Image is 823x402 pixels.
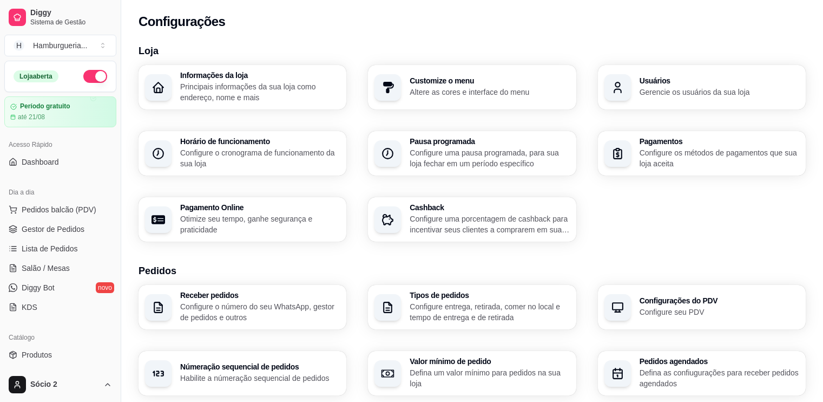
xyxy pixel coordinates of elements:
p: Gerencie os usuários da sua loja [640,87,799,98]
a: DiggySistema de Gestão [4,4,116,30]
a: Produtos [4,346,116,364]
button: Pedidos balcão (PDV) [4,201,116,218]
span: Diggy Bot [22,282,55,293]
button: Tipos de pedidosConfigure entrega, retirada, comer no local e tempo de entrega e de retirada [368,285,576,329]
p: Configure o cronograma de funcionamento da sua loja [180,147,340,169]
h3: Cashback [410,204,569,211]
button: Alterar Status [83,70,107,83]
span: H [14,40,24,51]
button: Pedidos agendadosDefina as confiugurações para receber pedidos agendados [598,351,806,395]
button: Pagamento OnlineOtimize seu tempo, ganhe segurança e praticidade [139,197,346,242]
h3: Pedidos [139,263,806,278]
h3: Configurações do PDV [640,297,799,304]
h3: Pedidos agendados [640,358,799,365]
h3: Valor mínimo de pedido [410,358,569,365]
button: Informações da lojaPrincipais informações da sua loja como endereço, nome e mais [139,65,346,109]
button: Receber pedidosConfigure o número do seu WhatsApp, gestor de pedidos e outros [139,285,346,329]
h3: Customize o menu [410,77,569,85]
span: Dashboard [22,157,59,167]
p: Habilite a númeração sequencial de pedidos [180,373,340,384]
a: Salão / Mesas [4,260,116,277]
p: Otimize seu tempo, ganhe segurança e praticidade [180,213,340,235]
span: Lista de Pedidos [22,243,78,254]
div: Acesso Rápido [4,136,116,153]
p: Defina as confiugurações para receber pedidos agendados [640,367,799,389]
button: PagamentosConfigure os métodos de pagamentos que sua loja aceita [598,131,806,176]
span: Diggy [30,8,112,18]
h3: Usuários [640,77,799,85]
p: Configure uma pausa programada, para sua loja fechar em um período específico [410,147,569,169]
span: Sócio 2 [30,380,99,390]
div: Dia a dia [4,184,116,201]
h3: Informações da loja [180,72,340,79]
button: Configurações do PDVConfigure seu PDV [598,285,806,329]
span: Pedidos balcão (PDV) [22,204,96,215]
h3: Pausa programada [410,138,569,145]
p: Configure uma porcentagem de cashback para incentivar seus clientes a comprarem em sua loja [410,213,569,235]
a: Gestor de Pedidos [4,221,116,238]
button: Pausa programadaConfigure uma pausa programada, para sua loja fechar em um período específico [368,131,576,176]
div: Loja aberta [14,70,58,82]
p: Configure seu PDV [640,307,799,317]
button: UsuáriosGerencie os usuários da sua loja [598,65,806,109]
p: Configure entrega, retirada, comer no local e tempo de entrega e de retirada [410,301,569,323]
a: Complementos [4,366,116,383]
p: Altere as cores e interface do menu [410,87,569,98]
h3: Pagamento Online [180,204,340,211]
h3: Tipos de pedidos [410,291,569,299]
span: Sistema de Gestão [30,18,112,27]
p: Principais informações da sua loja como endereço, nome e mais [180,81,340,103]
p: Defina um valor mínimo para pedidos na sua loja [410,367,569,389]
button: Valor mínimo de pedidoDefina um valor mínimo para pedidos na sua loja [368,351,576,395]
h3: Loja [139,43,806,59]
div: Hamburgueria ... [33,40,87,51]
span: Gestor de Pedidos [22,224,84,235]
span: Produtos [22,349,52,360]
button: Customize o menuAltere as cores e interface do menu [368,65,576,109]
div: Catálogo [4,329,116,346]
article: até 21/08 [18,113,45,121]
h3: Númeração sequencial de pedidos [180,363,340,371]
button: CashbackConfigure uma porcentagem de cashback para incentivar seus clientes a comprarem em sua loja [368,197,576,242]
a: Lista de Pedidos [4,240,116,257]
button: Sócio 2 [4,372,116,398]
button: Select a team [4,35,116,56]
a: Período gratuitoaté 21/08 [4,96,116,127]
p: Configure os métodos de pagamentos que sua loja aceita [640,147,799,169]
a: Dashboard [4,153,116,171]
h3: Pagamentos [640,138,799,145]
a: Diggy Botnovo [4,279,116,296]
span: Salão / Mesas [22,263,70,274]
article: Período gratuito [20,102,70,111]
h2: Configurações [139,13,225,30]
button: Horário de funcionamentoConfigure o cronograma de funcionamento da sua loja [139,131,346,176]
button: Númeração sequencial de pedidosHabilite a númeração sequencial de pedidos [139,351,346,395]
span: KDS [22,302,37,313]
h3: Receber pedidos [180,291,340,299]
a: KDS [4,299,116,316]
h3: Horário de funcionamento [180,138,340,145]
p: Configure o número do seu WhatsApp, gestor de pedidos e outros [180,301,340,323]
